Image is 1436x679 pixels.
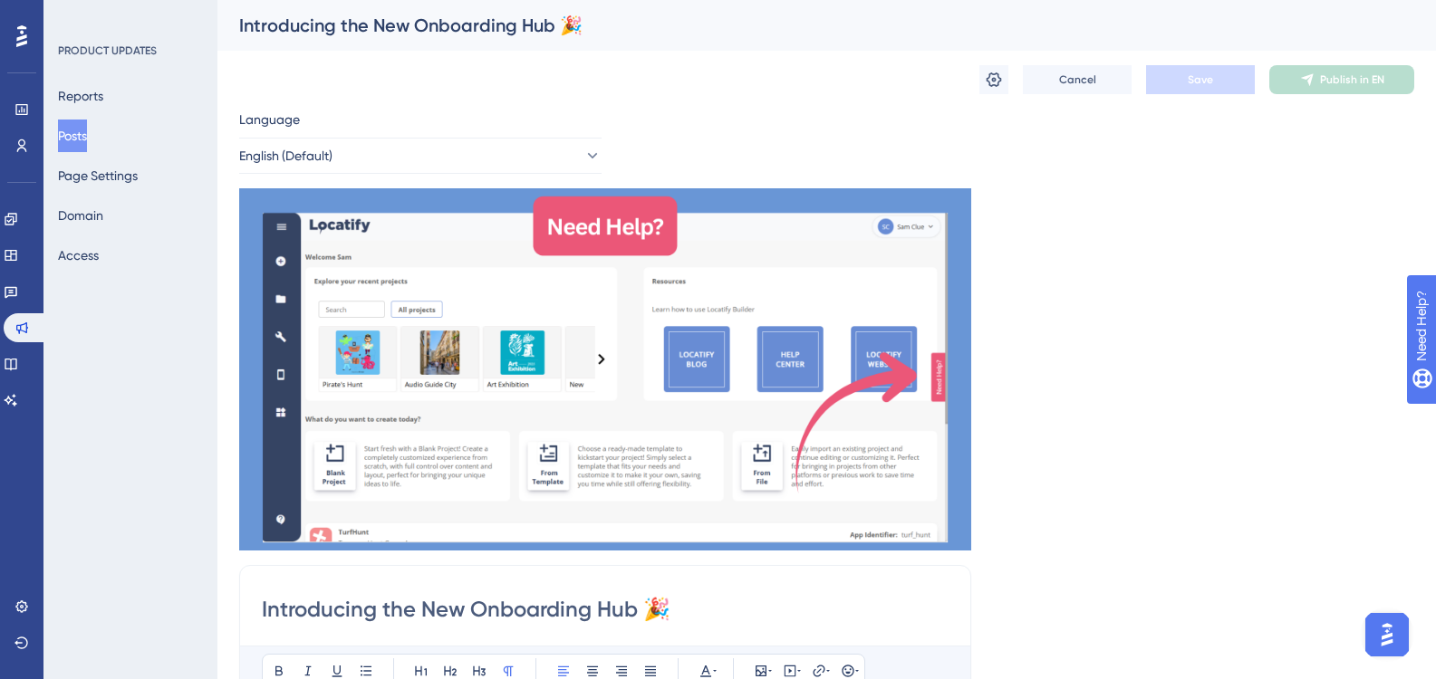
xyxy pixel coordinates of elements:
button: Domain [58,199,103,232]
span: Need Help? [43,5,113,26]
button: Posts [58,120,87,152]
span: English (Default) [239,145,332,167]
button: Publish in EN [1269,65,1414,94]
button: Cancel [1023,65,1132,94]
div: PRODUCT UPDATES [58,43,157,58]
iframe: UserGuiding AI Assistant Launcher [1360,607,1414,662]
button: Reports [58,80,103,112]
input: Post Title [262,595,949,624]
button: Page Settings [58,159,138,192]
button: Save [1146,65,1255,94]
span: Cancel [1059,72,1096,87]
button: Access [58,239,99,272]
span: Publish in EN [1320,72,1384,87]
button: English (Default) [239,138,602,174]
div: Introducing the New Onboarding Hub 🎉 [239,13,1369,38]
span: Language [239,109,300,130]
span: Save [1188,72,1213,87]
img: file-1759484282538.png [239,188,971,550]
